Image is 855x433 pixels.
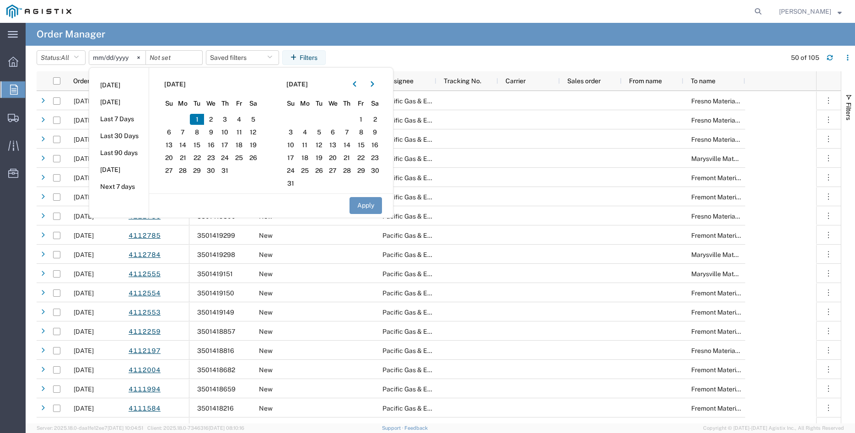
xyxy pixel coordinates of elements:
[146,51,202,64] input: Not set
[128,228,161,244] a: 4112785
[354,99,368,108] span: Fr
[312,152,326,163] span: 19
[74,232,94,239] span: 08/29/2025
[204,127,218,138] span: 9
[779,6,831,16] span: Betty Ortiz
[74,155,94,162] span: 08/31/2025
[382,405,475,412] span: Pacific Gas & Electric Company
[37,23,105,46] h4: Order Manager
[204,114,218,125] span: 2
[197,232,235,239] span: 3501419299
[89,94,149,111] li: [DATE]
[204,165,218,176] span: 30
[74,117,94,124] span: 09/02/2025
[340,139,354,150] span: 14
[354,165,368,176] span: 29
[382,309,475,316] span: Pacific Gas & Electric Company
[382,77,414,85] span: Consignee
[74,366,94,374] span: 08/25/2025
[326,152,340,163] span: 20
[691,97,770,105] span: Fresno Materials Receiving
[218,99,232,108] span: Th
[382,251,475,258] span: Pacific Gas & Electric Company
[691,366,775,374] span: Fremont Materials Receiving
[246,99,260,108] span: Sa
[368,165,382,176] span: 30
[382,117,475,124] span: Pacific Gas & Electric Company
[162,99,176,108] span: Su
[74,309,94,316] span: 08/28/2025
[128,305,161,321] a: 4112553
[312,139,326,150] span: 12
[382,366,475,374] span: Pacific Gas & Electric Company
[204,99,218,108] span: We
[197,270,233,278] span: 3501419151
[218,127,232,138] span: 10
[298,152,312,163] span: 18
[340,165,354,176] span: 28
[190,152,204,163] span: 22
[298,127,312,138] span: 4
[259,366,273,374] span: New
[286,80,308,89] span: [DATE]
[312,127,326,138] span: 5
[691,347,770,354] span: Fresno Materials Receiving
[176,165,190,176] span: 28
[74,193,94,201] span: 08/29/2025
[197,405,234,412] span: 3501418216
[61,54,69,61] span: All
[218,114,232,125] span: 3
[326,127,340,138] span: 6
[382,174,475,182] span: Pacific Gas & Electric Company
[691,213,770,220] span: Fresno Materials Receiving
[779,6,842,17] button: [PERSON_NAME]
[197,309,234,316] span: 3501419149
[350,197,382,214] button: Apply
[629,77,662,85] span: From name
[382,213,475,220] span: Pacific Gas & Electric Company
[190,139,204,150] span: 15
[691,77,715,85] span: To name
[404,425,428,431] a: Feedback
[74,174,94,182] span: 08/29/2025
[354,139,368,150] span: 15
[246,139,260,150] span: 19
[691,405,775,412] span: Fremont Materials Receiving
[691,328,775,335] span: Fremont Materials Receiving
[37,50,86,65] button: Status:All
[284,152,298,163] span: 17
[382,425,405,431] a: Support
[567,77,601,85] span: Sales order
[128,343,161,359] a: 4112197
[382,347,475,354] span: Pacific Gas & Electric Company
[382,97,475,105] span: Pacific Gas & Electric Company
[89,161,149,178] li: [DATE]
[691,232,775,239] span: Fremont Materials Receiving
[218,152,232,163] span: 24
[326,139,340,150] span: 13
[74,136,94,143] span: 08/31/2025
[176,127,190,138] span: 7
[232,99,246,108] span: Fr
[204,139,218,150] span: 16
[128,266,161,282] a: 4112555
[206,50,279,65] button: Saved filters
[259,309,273,316] span: New
[89,111,149,128] li: Last 7 Days
[791,53,819,63] div: 50 of 105
[74,251,94,258] span: 08/29/2025
[691,174,775,182] span: Fremont Materials Receiving
[128,381,161,397] a: 4111994
[382,136,475,143] span: Pacific Gas & Electric Company
[164,80,186,89] span: [DATE]
[259,385,273,393] span: New
[128,324,161,340] a: 4112259
[259,232,273,239] span: New
[37,425,143,431] span: Server: 2025.18.0-daa1fe12ee7
[691,193,775,201] span: Fremont Materials Receiving
[197,385,236,393] span: 3501418659
[176,139,190,150] span: 14
[197,328,235,335] span: 3501418857
[190,99,204,108] span: Tu
[368,152,382,163] span: 23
